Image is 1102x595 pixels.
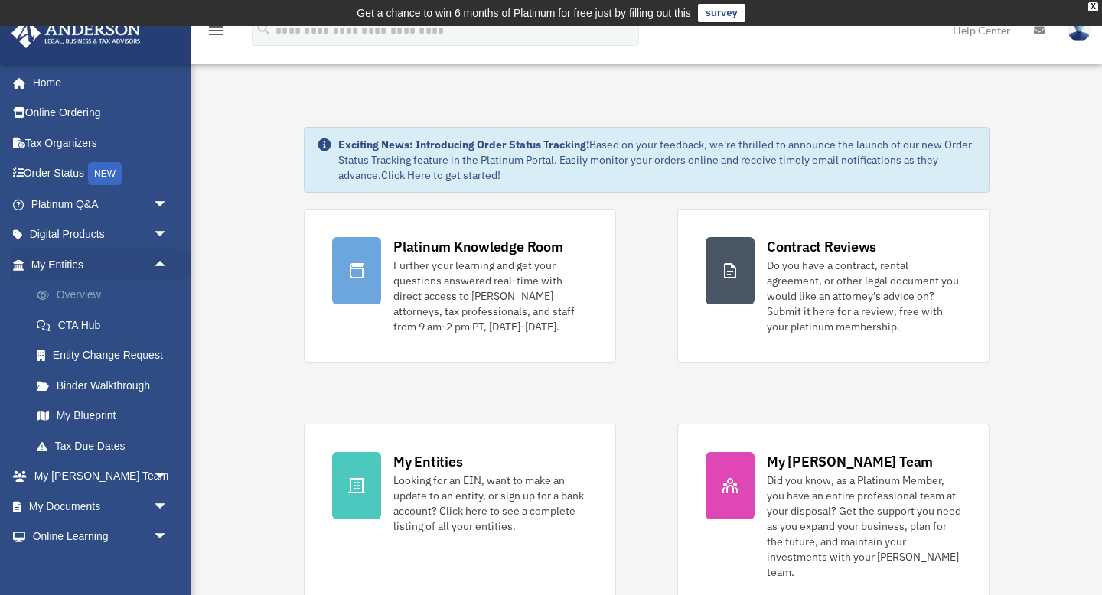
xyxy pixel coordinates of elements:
strong: Exciting News: Introducing Order Status Tracking! [338,138,589,151]
a: survey [698,4,745,22]
div: My [PERSON_NAME] Team [767,452,933,471]
a: My Documentsarrow_drop_down [11,491,191,522]
a: My [PERSON_NAME] Teamarrow_drop_down [11,461,191,492]
a: Tax Organizers [11,128,191,158]
span: arrow_drop_down [153,491,184,522]
a: Click Here to get started! [381,168,500,182]
a: Platinum Q&Aarrow_drop_down [11,189,191,219]
div: Further your learning and get your questions answered real-time with direct access to [PERSON_NAM... [393,258,588,334]
span: arrow_drop_down [153,461,184,493]
a: My Blueprint [21,401,191,431]
a: Platinum Knowledge Room Further your learning and get your questions answered real-time with dire... [304,209,616,363]
a: Order StatusNEW [11,158,191,190]
span: arrow_drop_down [153,189,184,220]
a: Overview [21,280,191,311]
a: Binder Walkthrough [21,370,191,401]
span: arrow_drop_up [153,249,184,281]
a: CTA Hub [21,310,191,340]
div: Get a chance to win 6 months of Platinum for free just by filling out this [357,4,691,22]
div: My Entities [393,452,462,471]
span: arrow_drop_down [153,219,184,251]
div: Platinum Knowledge Room [393,237,563,256]
div: Did you know, as a Platinum Member, you have an entire professional team at your disposal? Get th... [767,473,961,580]
div: close [1088,2,1098,11]
a: Online Learningarrow_drop_down [11,522,191,552]
img: User Pic [1068,19,1091,41]
a: Digital Productsarrow_drop_down [11,219,191,250]
i: menu [207,21,225,40]
a: Online Ordering [11,98,191,128]
div: Do you have a contract, rental agreement, or other legal document you would like an attorney's ad... [767,258,961,334]
div: Looking for an EIN, want to make an update to an entity, or sign up for a bank account? Click her... [393,473,588,534]
a: My Entitiesarrow_drop_up [11,249,191,280]
div: Based on your feedback, we're thrilled to announce the launch of our new Order Status Tracking fe... [338,137,976,183]
i: search [256,21,272,37]
a: menu [207,27,225,40]
a: Entity Change Request [21,340,191,371]
a: Home [11,67,184,98]
a: Contract Reviews Do you have a contract, rental agreement, or other legal document you would like... [677,209,990,363]
a: Tax Due Dates [21,431,191,461]
div: Contract Reviews [767,237,876,256]
div: NEW [88,162,122,185]
img: Anderson Advisors Platinum Portal [7,18,145,48]
span: arrow_drop_down [153,522,184,553]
